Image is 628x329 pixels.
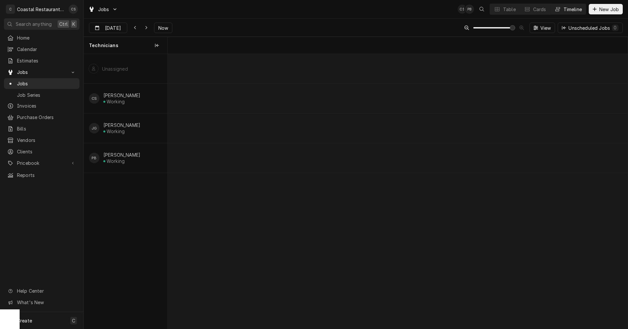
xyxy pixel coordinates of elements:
[86,4,120,15] a: Go to Jobs
[4,32,79,43] a: Home
[84,54,167,329] div: left
[17,114,76,121] span: Purchase Orders
[613,24,617,31] div: 0
[539,25,552,31] span: View
[98,6,109,13] span: Jobs
[17,34,76,41] span: Home
[17,6,65,13] div: Coastal Restaurant Repair
[72,21,75,27] span: K
[4,123,79,134] a: Bills
[4,170,79,181] a: Reports
[59,21,68,27] span: Ctrl
[107,99,125,104] div: Working
[4,78,79,89] a: Jobs
[89,42,118,49] span: Technicians
[17,160,66,166] span: Pricebook
[17,102,76,109] span: Invoices
[4,297,79,308] a: Go to What's New
[89,123,99,133] div: James Gatton's Avatar
[103,152,140,158] div: [PERSON_NAME]
[4,44,79,55] a: Calendar
[458,5,467,14] div: Chris Sockriter's Avatar
[465,5,474,14] div: Phill Blush's Avatar
[4,286,79,296] a: Go to Help Center
[17,318,32,323] span: Create
[17,57,76,64] span: Estimates
[533,6,546,13] div: Cards
[69,5,78,14] div: Chris Sockriter's Avatar
[17,137,76,144] span: Vendors
[598,6,620,13] span: New Job
[4,112,79,123] a: Purchase Orders
[4,100,79,111] a: Invoices
[503,6,516,13] div: Table
[17,172,76,179] span: Reports
[4,67,79,78] a: Go to Jobs
[564,6,582,13] div: Timeline
[89,153,99,163] div: PB
[558,23,623,33] button: Unscheduled Jobs0
[17,148,76,155] span: Clients
[103,93,140,98] div: [PERSON_NAME]
[17,80,76,87] span: Jobs
[89,23,127,33] button: [DATE]
[4,135,79,146] a: Vendors
[458,5,467,14] div: CS
[465,5,474,14] div: PB
[17,46,76,53] span: Calendar
[4,90,79,100] a: Job Series
[17,287,76,294] span: Help Center
[69,5,78,14] div: CS
[4,158,79,168] a: Go to Pricebook
[157,25,169,31] span: Now
[89,153,99,163] div: Phill Blush's Avatar
[72,317,75,324] span: C
[530,23,555,33] button: View
[17,125,76,132] span: Bills
[89,123,99,133] div: JG
[17,92,76,98] span: Job Series
[589,4,623,14] button: New Job
[4,146,79,157] a: Clients
[568,25,619,31] div: Unscheduled Jobs
[4,55,79,66] a: Estimates
[102,66,128,72] div: Unassigned
[84,37,167,54] div: Technicians column. SPACE for context menu
[107,129,125,134] div: Working
[477,4,487,14] button: Open search
[107,158,125,164] div: Working
[6,5,15,14] div: C
[89,93,99,104] div: CS
[154,23,172,33] button: Now
[16,21,52,27] span: Search anything
[89,93,99,104] div: Chris Sockriter's Avatar
[103,122,140,128] div: [PERSON_NAME]
[17,69,66,76] span: Jobs
[4,18,79,30] button: Search anythingCtrlK
[168,54,628,329] div: normal
[17,299,76,306] span: What's New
